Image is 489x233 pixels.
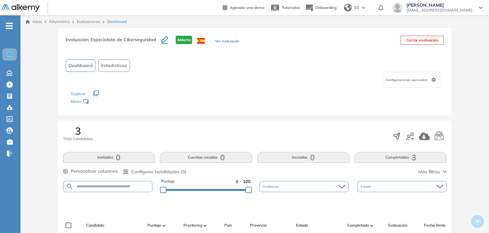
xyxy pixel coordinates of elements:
span: Personalizar columnas [71,168,118,175]
span: Incidencias [263,184,280,189]
button: Cuentas creadas0 [160,152,252,163]
button: Dashboard [66,59,96,72]
span: 3 [75,126,81,136]
button: Onboarding [305,1,336,15]
img: ESP [197,38,205,44]
span: Abierta [176,36,192,44]
span: Estado [296,222,308,228]
span: Dashboard [107,19,127,25]
span: Provincia [250,222,267,228]
img: Logo [1,4,40,12]
span: Configurar habilidades (0) [131,169,187,175]
button: Completadas3 [355,152,447,163]
span: Onboarding [315,5,336,10]
span: : Especialista de Ciberseguridad [88,37,156,42]
a: Inicio [26,19,42,25]
img: [missing "en.ARROW_ALT" translation] [163,225,166,227]
span: Agendar una demo [230,5,264,10]
button: Configurar habilidades (0) [123,169,187,175]
span: [EMAIL_ADDRESS][DOMAIN_NAME] [406,8,472,13]
div: Incidencias [260,181,349,192]
span: ES [354,5,359,11]
span: Dashboard [68,62,93,69]
div: Estado [357,181,446,192]
img: [missing "en.ARROW_ALT" translation] [370,225,373,227]
h3: Evaluación [66,36,161,49]
button: Cerrar evaluación [401,36,444,45]
span: Estadísticas [101,62,127,69]
img: arrow [362,6,365,9]
button: Estadísticas [98,59,130,72]
span: Fecha límite [424,222,446,228]
span: Puntaje [161,178,175,184]
img: SEARCH_ALT [66,183,74,191]
div: Configuraciones opcionales [383,72,441,88]
span: Tutoriales [282,5,300,10]
img: [missing "en.ARROW_ALT" translation] [204,225,207,227]
button: Ver evaluación [215,38,239,45]
span: Configuraciones opcionales [386,78,429,82]
span: Estado [361,184,373,189]
button: Personalizar columnas [63,168,118,175]
span: Proctoring [183,222,202,228]
span: Alkymetrics [49,19,70,24]
button: Más filtros [418,169,446,175]
span: Evaluación [388,222,407,228]
span: 0 - 100 [236,178,251,184]
button: Iniciadas0 [257,152,349,163]
span: Candidato [86,222,104,228]
button: Invitados0 [63,152,155,163]
span: Completado [347,222,369,228]
a: Evaluaciones [77,19,100,24]
span: País [224,222,232,228]
span: Duplicar [71,91,85,96]
a: Agendar una demo [223,3,264,11]
span: Más filtros [418,169,440,175]
span: [PERSON_NAME] [406,3,472,8]
img: world [344,4,352,11]
div: Mover [71,96,135,108]
i: - [6,25,13,26]
span: Puntaje [148,222,161,228]
span: Total Candidatos [63,136,93,142]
